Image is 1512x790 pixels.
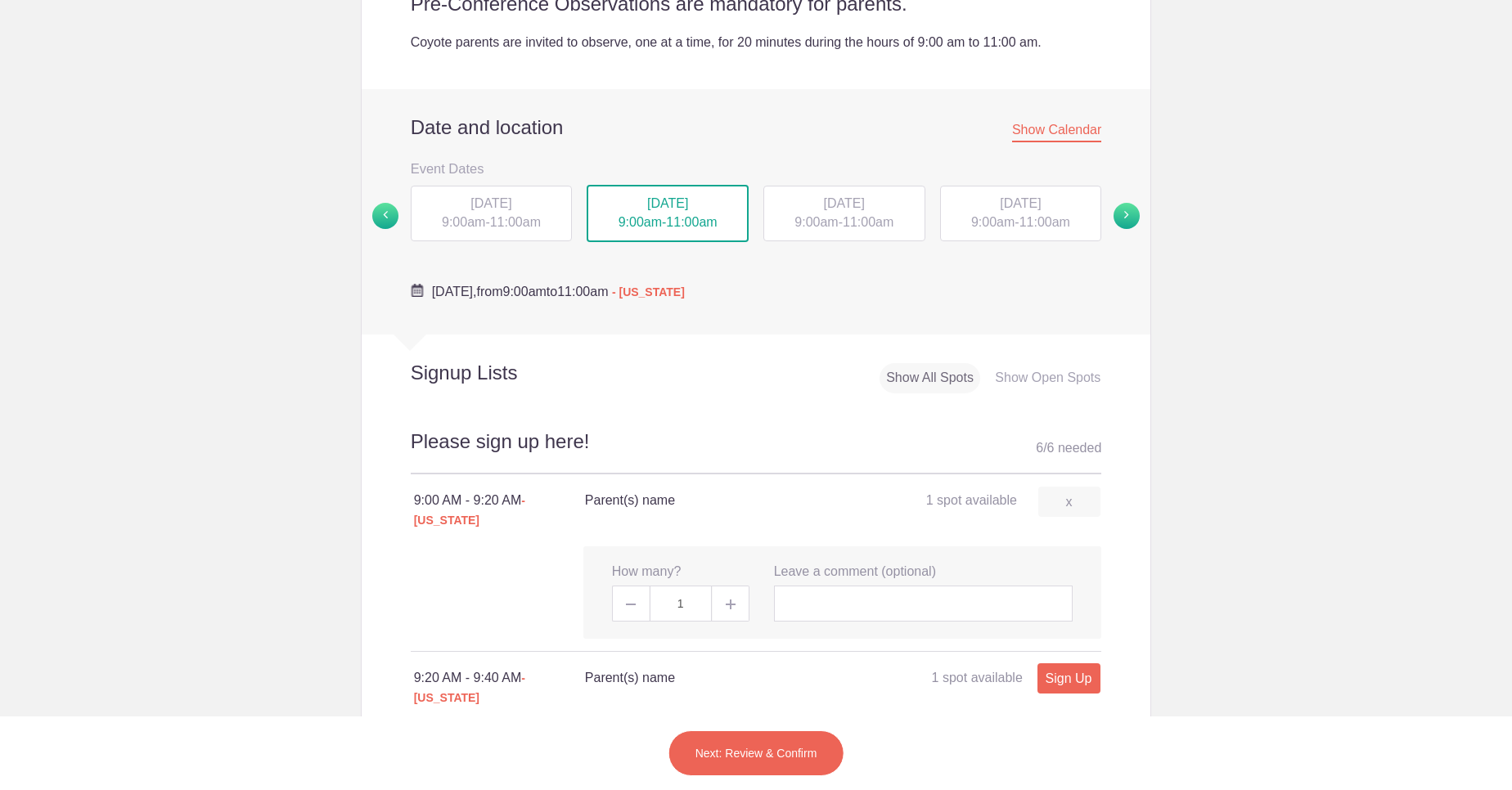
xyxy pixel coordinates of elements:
[587,185,749,242] div: -
[612,285,685,298] span: - [US_STATE]
[988,363,1107,393] div: Show Open Spots
[668,730,844,776] button: Next: Review & Confirm
[843,215,893,229] span: 11:00am
[414,494,525,527] span: - [US_STATE]
[585,668,842,688] h4: Parent(s) name
[411,33,1102,52] div: Coyote parents are invited to observe, one at a time, for 20 minutes during the hours of 9:00 am ...
[490,215,541,229] span: 11:00am
[411,284,424,297] img: Cal purple
[411,186,573,241] div: -
[1038,487,1100,517] a: x
[470,196,511,210] span: [DATE]
[432,285,685,298] span: from to
[1000,196,1041,210] span: [DATE]
[1012,123,1101,142] span: Show Calendar
[1019,215,1070,229] span: 11:00am
[824,196,865,210] span: [DATE]
[647,196,688,210] span: [DATE]
[557,285,608,298] span: 11:00am
[940,186,1102,241] div: -
[926,493,1017,507] span: 1 spot available
[502,285,546,298] span: 9:00am
[586,184,749,243] button: [DATE] 9:00am-11:00am
[763,185,926,242] button: [DATE] 9:00am-11:00am
[880,363,980,393] div: Show All Spots
[932,671,1023,685] span: 1 spot available
[794,215,838,229] span: 9:00am
[411,115,1102,140] h2: Date and location
[442,215,485,229] span: 9:00am
[1036,436,1101,460] div: 6 6 needed
[362,361,625,385] h2: Signup Lists
[411,428,1102,474] h2: Please sign up here!
[585,491,842,510] h4: Parent(s) name
[1037,663,1100,693] a: Sign Up
[411,156,1102,181] h3: Event Dates
[410,185,574,242] button: [DATE] 9:00am-11:00am
[432,285,477,298] span: [DATE],
[774,563,936,581] label: Leave a comment (optional)
[414,668,585,707] div: 9:20 AM - 9:40 AM
[414,491,585,530] div: 9:00 AM - 9:20 AM
[414,671,525,704] span: - [US_STATE]
[971,215,1015,229] span: 9:00am
[939,185,1103,242] button: [DATE] 9:00am-11:00am
[666,215,717,229] span: 11:00am
[763,186,925,241] div: -
[619,215,662,229] span: 9:00am
[612,563,681,581] label: How many?
[1043,441,1046,455] span: /
[726,599,736,609] img: Plus gray
[626,604,636,605] img: Minus gray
